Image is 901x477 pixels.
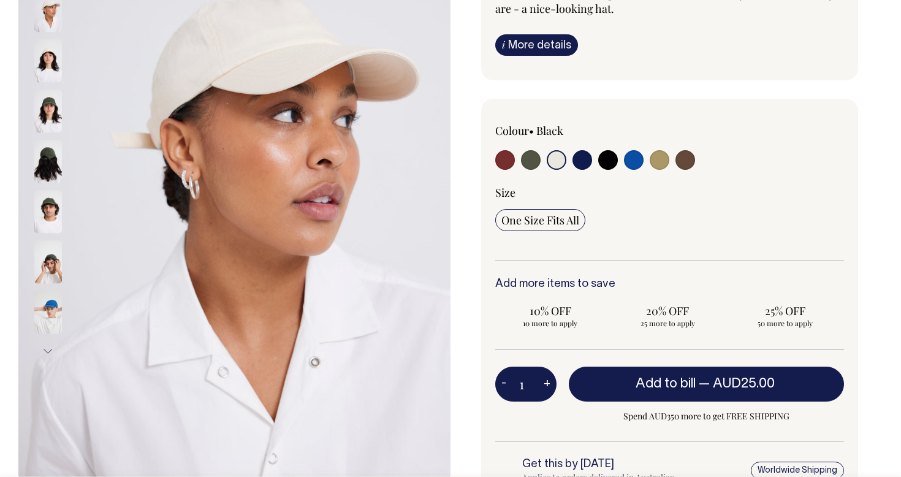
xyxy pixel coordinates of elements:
[495,278,844,291] h6: Add more items to save
[619,318,717,328] span: 25 more to apply
[495,185,844,200] div: Size
[495,209,585,231] input: One Size Fits All
[699,378,778,390] span: —
[619,303,717,318] span: 20% OFF
[538,372,557,397] button: +
[495,123,635,138] div: Colour
[34,90,62,133] img: olive
[569,409,844,424] span: Spend AUD350 more to get FREE SHIPPING
[569,367,844,401] button: Add to bill —AUD25.00
[536,123,563,138] label: Black
[495,34,578,56] a: iMore details
[34,291,62,334] img: worker-blue
[34,140,62,183] img: olive
[736,318,834,328] span: 50 more to apply
[34,191,62,234] img: olive
[495,300,606,332] input: 10% OFF 10 more to apply
[39,338,57,365] button: Next
[713,378,775,390] span: AUD25.00
[501,318,599,328] span: 10 more to apply
[730,300,840,332] input: 25% OFF 50 more to apply
[34,241,62,284] img: olive
[522,459,685,471] h6: Get this by [DATE]
[613,300,723,332] input: 20% OFF 25 more to apply
[501,213,579,227] span: One Size Fits All
[529,123,534,138] span: •
[636,378,696,390] span: Add to bill
[495,372,512,397] button: -
[502,38,505,51] span: i
[34,40,62,83] img: natural
[501,303,599,318] span: 10% OFF
[736,303,834,318] span: 25% OFF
